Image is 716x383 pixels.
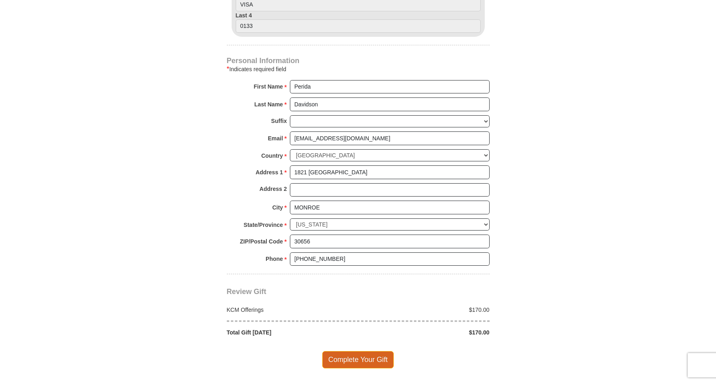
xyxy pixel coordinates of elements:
[358,328,494,336] div: $170.00
[322,351,394,368] span: Complete Your Gift
[268,133,283,144] strong: Email
[358,306,494,314] div: $170.00
[227,64,490,74] div: Indicates required field
[271,115,287,127] strong: Suffix
[240,236,283,247] strong: ZIP/Postal Code
[266,253,283,265] strong: Phone
[236,19,481,33] input: Last 4
[254,99,283,110] strong: Last Name
[227,288,266,296] span: Review Gift
[272,202,283,213] strong: City
[254,81,283,92] strong: First Name
[261,150,283,161] strong: Country
[227,57,490,64] h4: Personal Information
[222,328,358,336] div: Total Gift [DATE]
[244,219,283,231] strong: State/Province
[260,183,287,195] strong: Address 2
[222,306,358,314] div: KCM Offerings
[236,11,481,33] label: Last 4
[256,167,283,178] strong: Address 1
